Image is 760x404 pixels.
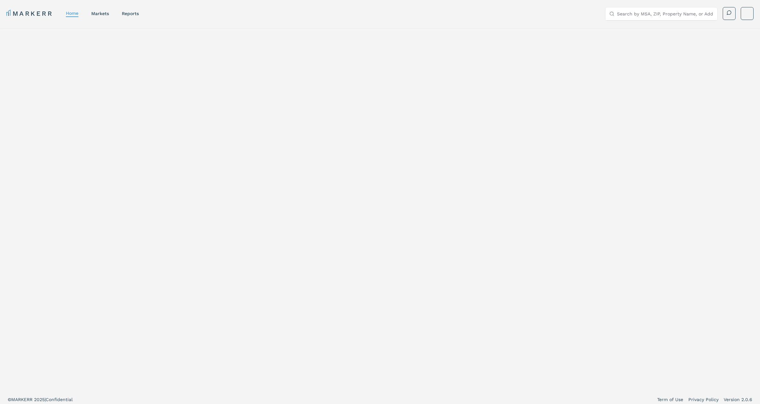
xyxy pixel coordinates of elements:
span: Confidential [46,397,73,402]
span: 2025 | [34,397,46,402]
span: MARKERR [11,397,34,402]
span: © [8,397,11,402]
a: Version 2.0.6 [724,396,752,403]
a: reports [122,11,139,16]
a: Privacy Policy [688,396,719,403]
a: MARKERR [6,9,53,18]
input: Search by MSA, ZIP, Property Name, or Address [617,7,713,20]
a: Term of Use [657,396,683,403]
a: home [66,11,78,16]
a: markets [91,11,109,16]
